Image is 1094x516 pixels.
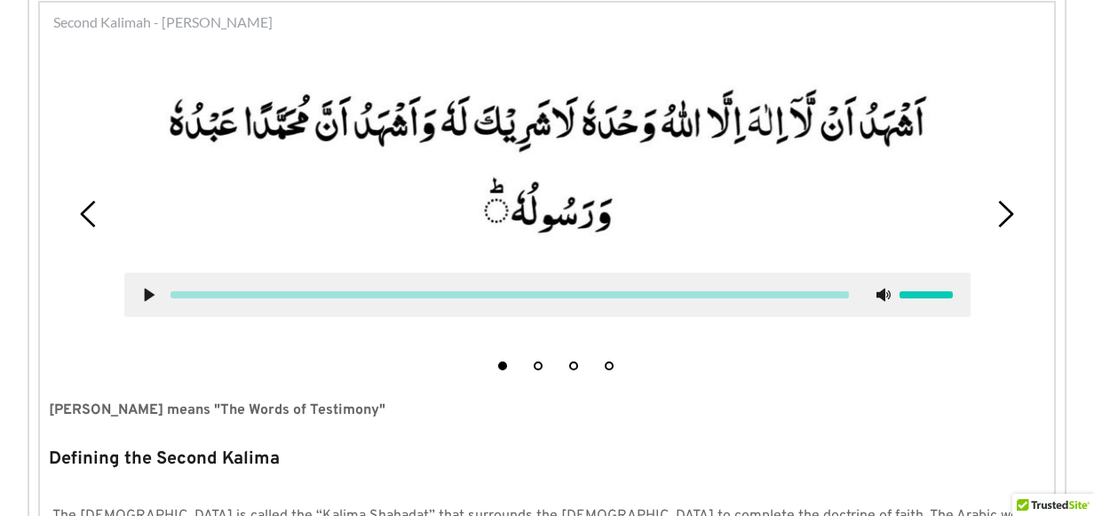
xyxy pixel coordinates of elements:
button: 4 of 4 [605,361,614,370]
strong: Defining the Second Kalima [49,448,280,471]
strong: [PERSON_NAME] means "The Words of Testimony" [49,401,385,419]
button: 1 of 4 [498,361,507,370]
button: 3 of 4 [569,361,578,370]
span: Second Kalimah - [PERSON_NAME] [53,12,273,33]
button: 2 of 4 [534,361,543,370]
